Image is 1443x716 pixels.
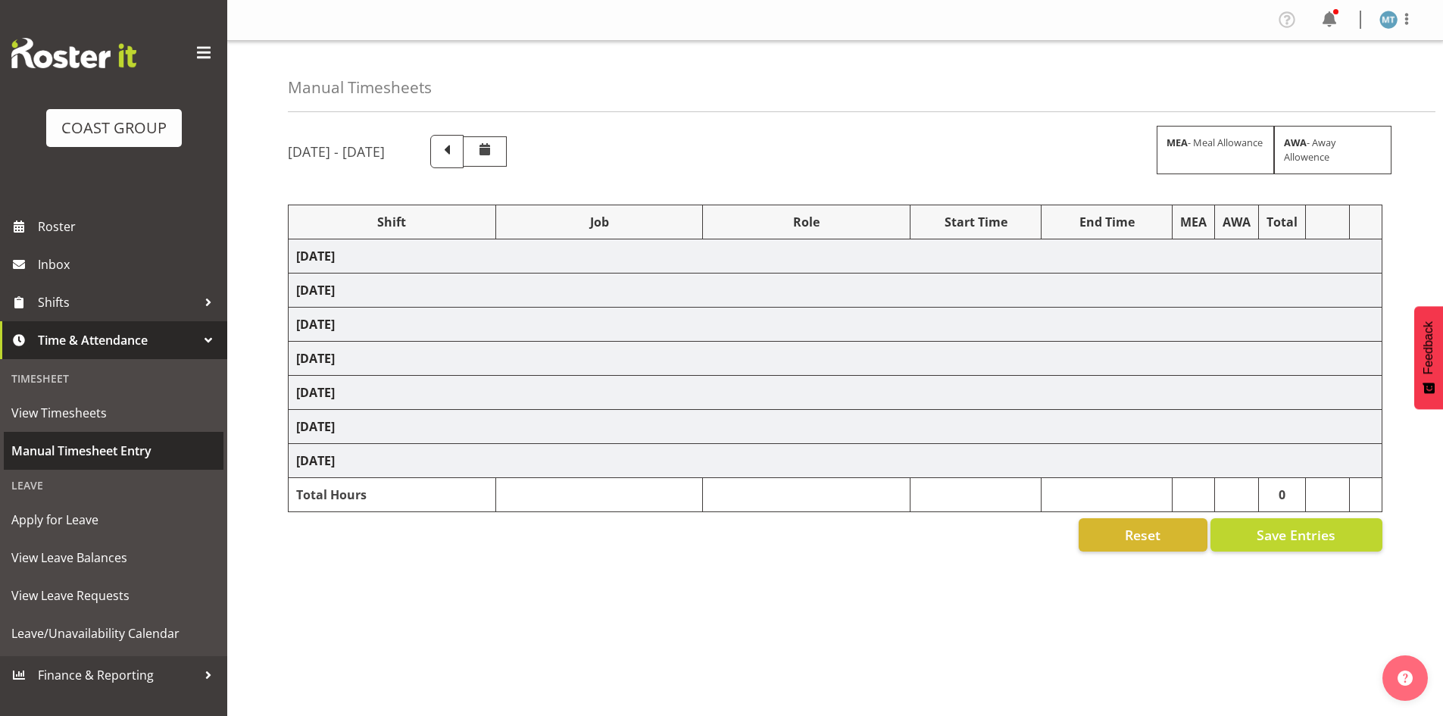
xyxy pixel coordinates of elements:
[296,213,488,231] div: Shift
[1284,136,1307,149] strong: AWA
[1267,213,1298,231] div: Total
[289,308,1382,342] td: [DATE]
[4,539,223,577] a: View Leave Balances
[38,291,197,314] span: Shifts
[11,439,216,462] span: Manual Timesheet Entry
[4,614,223,652] a: Leave/Unavailability Calendar
[1422,321,1435,374] span: Feedback
[11,402,216,424] span: View Timesheets
[1274,126,1391,174] div: - Away Allowence
[1167,136,1188,149] strong: MEA
[1049,213,1164,231] div: End Time
[711,213,902,231] div: Role
[4,394,223,432] a: View Timesheets
[4,501,223,539] a: Apply for Leave
[4,432,223,470] a: Manual Timesheet Entry
[38,664,197,686] span: Finance & Reporting
[288,79,432,96] h4: Manual Timesheets
[11,584,216,607] span: View Leave Requests
[289,478,496,512] td: Total Hours
[1398,671,1413,686] img: help-xxl-2.png
[1379,11,1398,29] img: malae-toleafoa1112.jpg
[1079,518,1207,552] button: Reset
[4,470,223,501] div: Leave
[1223,213,1251,231] div: AWA
[1125,525,1160,545] span: Reset
[289,444,1382,478] td: [DATE]
[38,329,197,352] span: Time & Attendance
[1414,306,1443,409] button: Feedback - Show survey
[1180,213,1207,231] div: MEA
[11,546,216,569] span: View Leave Balances
[289,239,1382,274] td: [DATE]
[289,342,1382,376] td: [DATE]
[504,213,695,231] div: Job
[38,215,220,238] span: Roster
[38,253,220,276] span: Inbox
[289,274,1382,308] td: [DATE]
[289,376,1382,410] td: [DATE]
[11,38,136,68] img: Rosterit website logo
[288,143,385,160] h5: [DATE] - [DATE]
[918,213,1033,231] div: Start Time
[1157,126,1274,174] div: - Meal Allowance
[61,117,167,139] div: COAST GROUP
[1259,478,1306,512] td: 0
[289,410,1382,444] td: [DATE]
[4,363,223,394] div: Timesheet
[1257,525,1335,545] span: Save Entries
[1210,518,1382,552] button: Save Entries
[11,508,216,531] span: Apply for Leave
[4,577,223,614] a: View Leave Requests
[11,622,216,645] span: Leave/Unavailability Calendar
